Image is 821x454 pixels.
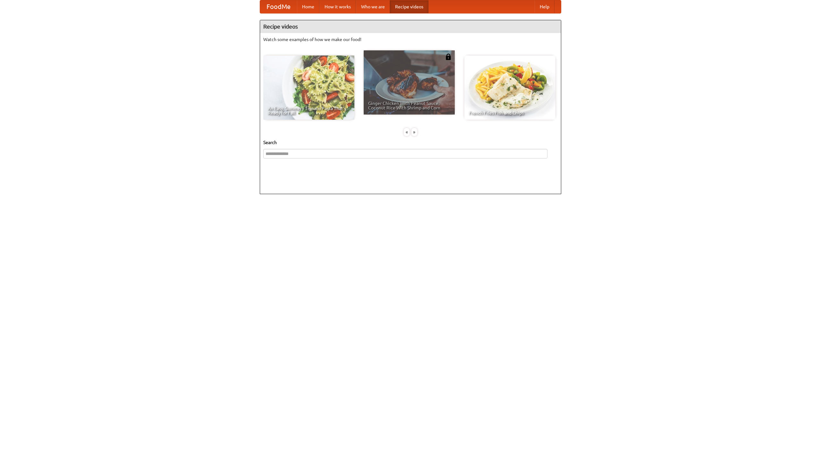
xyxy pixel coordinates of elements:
[263,56,354,120] a: An Easy, Summery Tomato Pasta That's Ready for Fall
[297,0,319,13] a: Home
[445,54,452,60] img: 483408.png
[263,139,558,146] h5: Search
[356,0,390,13] a: Who we are
[268,106,350,115] span: An Easy, Summery Tomato Pasta That's Ready for Fall
[404,128,410,136] div: «
[535,0,554,13] a: Help
[260,20,561,33] h4: Recipe videos
[260,0,297,13] a: FoodMe
[411,128,417,136] div: »
[390,0,428,13] a: Recipe videos
[263,36,558,43] p: Watch some examples of how we make our food!
[469,111,551,115] span: French Fries Fish and Chips
[464,56,555,120] a: French Fries Fish and Chips
[319,0,356,13] a: How it works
